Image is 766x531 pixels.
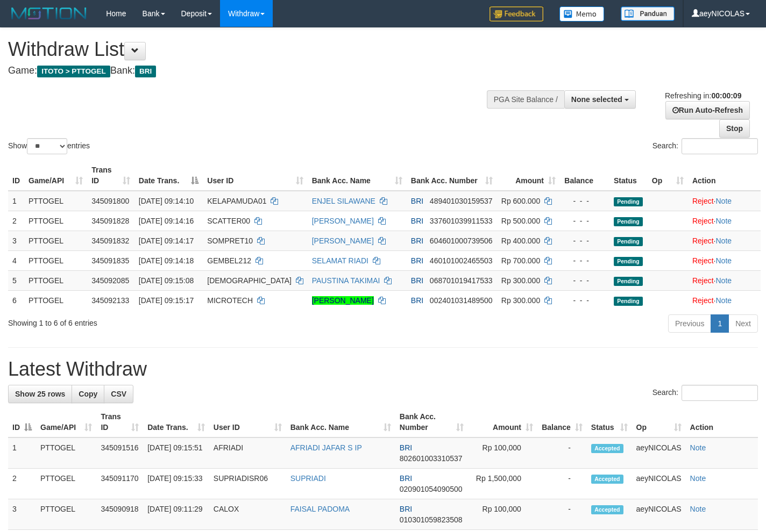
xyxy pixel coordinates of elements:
span: [DATE] 09:14:16 [139,217,194,225]
label: Search: [652,385,758,401]
td: PTTOGEL [24,231,87,250]
span: BRI [135,66,156,77]
a: Note [715,276,732,285]
div: - - - [564,255,605,266]
span: Rp 300.000 [501,296,540,305]
td: PTTOGEL [24,290,87,310]
th: Game/API: activate to sort column ascending [24,160,87,191]
img: MOTION_logo.png [8,5,90,21]
a: Note [715,256,732,265]
span: SCATTER00 [207,217,250,225]
a: Show 25 rows [8,385,72,403]
td: Rp 100,000 [468,499,537,530]
a: Run Auto-Refresh [665,101,750,119]
td: 1 [8,191,24,211]
span: Copy 010301059823508 to clipboard [400,515,463,524]
a: Reject [692,276,714,285]
span: Copy 068701019417533 to clipboard [430,276,493,285]
td: [DATE] 09:15:33 [143,469,209,499]
span: Copy 460101002465503 to clipboard [430,256,493,265]
td: 3 [8,231,24,250]
input: Search: [682,138,758,154]
a: [PERSON_NAME] [312,236,374,245]
span: BRI [411,236,423,245]
span: Copy 489401030159537 to clipboard [430,197,493,205]
span: Pending [614,197,643,206]
th: Amount: activate to sort column ascending [497,160,560,191]
td: 345091170 [96,469,143,499]
img: Button%20Memo.svg [559,6,605,21]
a: Note [715,197,732,205]
span: BRI [411,217,423,225]
td: 2 [8,469,36,499]
div: - - - [564,235,605,246]
td: PTTOGEL [24,211,87,231]
a: ENJEL SILAWANE [312,197,375,205]
span: Copy [79,390,97,398]
a: Previous [668,314,711,333]
span: Pending [614,217,643,226]
td: - [537,499,587,530]
a: Reject [692,217,714,225]
span: BRI [411,276,423,285]
th: Action [686,407,758,437]
a: AFRIADI JAFAR S IP [290,443,362,452]
span: KELAPAMUDA01 [207,197,266,205]
td: PTTOGEL [24,270,87,290]
th: Bank Acc. Number: activate to sort column ascending [407,160,497,191]
td: aeyNICOLAS [632,499,686,530]
a: 1 [711,314,729,333]
td: aeyNICOLAS [632,469,686,499]
a: Note [690,443,706,452]
img: Feedback.jpg [490,6,543,21]
th: Status: activate to sort column ascending [587,407,632,437]
td: SUPRIADISR06 [209,469,286,499]
a: Note [690,505,706,513]
a: Note [690,474,706,483]
span: BRI [400,505,412,513]
div: PGA Site Balance / [487,90,564,109]
td: CALOX [209,499,286,530]
td: · [688,250,761,270]
td: 345090918 [96,499,143,530]
th: Balance: activate to sort column ascending [537,407,587,437]
span: [DEMOGRAPHIC_DATA] [207,276,292,285]
select: Showentries [27,138,67,154]
th: Date Trans.: activate to sort column descending [134,160,203,191]
td: aeyNICOLAS [632,437,686,469]
span: Rp 400.000 [501,236,540,245]
a: [PERSON_NAME] [312,296,374,305]
td: PTTOGEL [36,437,96,469]
a: Stop [719,119,750,138]
a: Note [715,236,732,245]
input: Search: [682,385,758,401]
td: 5 [8,270,24,290]
a: PAUSTINA TAKIMAI [312,276,380,285]
td: 2 [8,211,24,231]
span: BRI [400,474,412,483]
span: CSV [111,390,126,398]
span: [DATE] 09:15:17 [139,296,194,305]
th: User ID: activate to sort column ascending [203,160,307,191]
th: Bank Acc. Name: activate to sort column ascending [286,407,395,437]
span: 345092085 [91,276,129,285]
button: None selected [564,90,636,109]
td: PTTOGEL [24,250,87,270]
th: Action [688,160,761,191]
td: Rp 1,500,000 [468,469,537,499]
div: Showing 1 to 6 of 6 entries [8,313,311,328]
th: Balance [560,160,609,191]
th: Game/API: activate to sort column ascending [36,407,96,437]
label: Search: [652,138,758,154]
span: 345091835 [91,256,129,265]
td: · [688,211,761,231]
a: Reject [692,197,714,205]
th: Bank Acc. Number: activate to sort column ascending [395,407,468,437]
span: [DATE] 09:14:10 [139,197,194,205]
span: [DATE] 09:14:17 [139,236,194,245]
th: ID [8,160,24,191]
td: [DATE] 09:15:51 [143,437,209,469]
td: · [688,290,761,310]
a: SUPRIADI [290,474,326,483]
td: 345091516 [96,437,143,469]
